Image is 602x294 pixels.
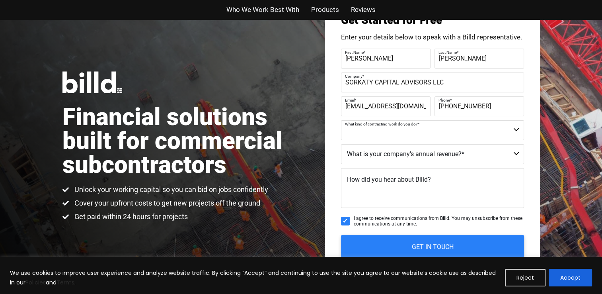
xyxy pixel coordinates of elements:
[341,34,524,41] p: Enter your details below to speak with a Billd representative.
[341,217,350,225] input: I agree to receive communications from Billd. You may unsubscribe from these communications at an...
[72,198,260,208] span: Cover your upfront costs to get new projects off the ground
[341,15,524,26] h3: Get Started for Free
[438,98,450,102] span: Phone
[56,278,74,286] a: Terms
[345,50,364,54] span: First Name
[505,269,546,286] button: Reject
[347,176,431,183] span: How did you hear about Billd?
[72,185,268,194] span: Unlock your working capital so you can bid on jobs confidently
[311,4,339,16] a: Products
[226,4,299,16] a: Who We Work Best With
[351,4,376,16] a: Reviews
[354,216,524,227] span: I agree to receive communications from Billd. You may unsubscribe from these communications at an...
[72,212,188,221] span: Get paid within 24 hours for projects
[62,105,301,177] h1: Financial solutions built for commercial subcontractors
[549,269,592,286] button: Accept
[341,235,524,259] input: GET IN TOUCH
[25,278,46,286] a: Policies
[10,268,499,287] p: We use cookies to improve user experience and analyze website traffic. By clicking “Accept” and c...
[345,98,355,102] span: Email
[438,50,457,54] span: Last Name
[345,74,362,78] span: Company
